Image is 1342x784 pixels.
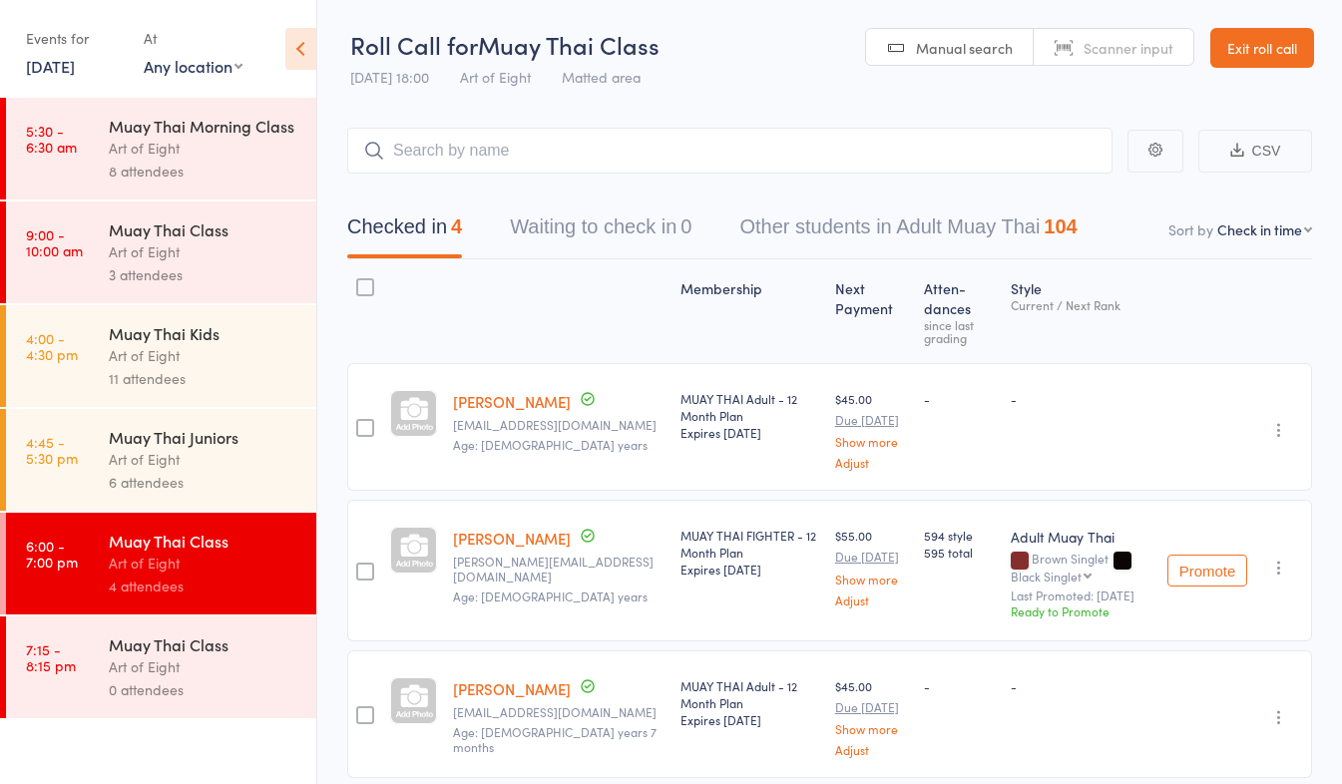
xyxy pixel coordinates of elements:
button: Checked in4 [347,205,462,258]
div: 104 [1044,215,1077,237]
div: - [924,390,995,407]
a: 5:30 -6:30 amMuay Thai Morning ClassArt of Eight8 attendees [6,98,316,199]
button: CSV [1198,130,1312,173]
a: Adjust [835,743,909,756]
div: Brown Singlet [1011,552,1151,582]
div: Next Payment [827,268,917,354]
span: Muay Thai Class [478,28,660,61]
div: Art of Eight [109,240,299,263]
div: Muay Thai Juniors [109,426,299,448]
div: Muay Thai Class [109,633,299,655]
div: 8 attendees [109,160,299,183]
div: $55.00 [835,527,909,605]
div: Art of Eight [109,137,299,160]
a: Show more [835,435,909,448]
a: Show more [835,573,909,586]
a: 4:45 -5:30 pmMuay Thai JuniorsArt of Eight6 attendees [6,409,316,511]
small: Last Promoted: [DATE] [1011,588,1151,602]
div: Art of Eight [109,344,299,367]
span: Roll Call for [350,28,478,61]
span: Age: [DEMOGRAPHIC_DATA] years 7 months [453,723,657,754]
div: 4 [451,215,462,237]
div: 0 attendees [109,678,299,701]
a: [PERSON_NAME] [453,678,571,699]
div: since last grading [924,318,995,344]
button: Other students in Adult Muay Thai104 [739,205,1077,258]
a: [DATE] [26,55,75,77]
input: Search by name [347,128,1113,174]
div: Muay Thai Kids [109,322,299,344]
span: Manual search [916,38,1013,58]
button: Promote [1167,555,1247,587]
div: Art of Eight [109,552,299,575]
span: Matted area [562,67,641,87]
div: $45.00 [835,677,909,756]
div: 3 attendees [109,263,299,286]
small: Due [DATE] [835,550,909,564]
small: Due [DATE] [835,413,909,427]
a: 7:15 -8:15 pmMuay Thai ClassArt of Eight0 attendees [6,616,316,718]
time: 5:30 - 6:30 am [26,123,77,155]
time: 6:00 - 7:00 pm [26,538,78,570]
span: Scanner input [1084,38,1173,58]
div: Check in time [1217,219,1302,239]
a: Adjust [835,593,909,606]
div: MUAY THAI FIGHTER - 12 Month Plan [680,527,819,578]
div: Muay Thai Morning Class [109,115,299,137]
div: 4 attendees [109,575,299,597]
div: Art of Eight [109,655,299,678]
time: 4:45 - 5:30 pm [26,434,78,466]
div: $45.00 [835,390,909,469]
div: Expires [DATE] [680,561,819,578]
a: 6:00 -7:00 pmMuay Thai ClassArt of Eight4 attendees [6,513,316,614]
div: At [144,22,242,55]
label: Sort by [1168,219,1213,239]
div: 0 [680,215,691,237]
div: Any location [144,55,242,77]
a: Show more [835,722,909,735]
div: MUAY THAI Adult - 12 Month Plan [680,390,819,441]
div: Expires [DATE] [680,711,819,728]
div: - [1011,677,1151,694]
div: Muay Thai Class [109,218,299,240]
time: 7:15 - 8:15 pm [26,641,76,673]
small: theengineerhasib@gmail.com [453,418,665,432]
span: Age: [DEMOGRAPHIC_DATA] years [453,436,648,453]
div: Events for [26,22,124,55]
div: 11 attendees [109,367,299,390]
button: Waiting to check in0 [510,205,691,258]
span: [DATE] 18:00 [350,67,429,87]
span: 594 style [924,527,995,544]
time: 9:00 - 10:00 am [26,226,83,258]
div: Art of Eight [109,448,299,471]
small: Due [DATE] [835,700,909,714]
small: benjamin_noller@hotmail.com [453,555,665,584]
span: 595 total [924,544,995,561]
a: Exit roll call [1210,28,1314,68]
a: 9:00 -10:00 amMuay Thai ClassArt of Eight3 attendees [6,201,316,303]
div: Expires [DATE] [680,424,819,441]
a: 4:00 -4:30 pmMuay Thai KidsArt of Eight11 attendees [6,305,316,407]
div: Current / Next Rank [1011,298,1151,311]
div: Black Singlet [1011,570,1082,583]
div: - [1011,390,1151,407]
div: Muay Thai Class [109,530,299,552]
div: Ready to Promote [1011,602,1151,619]
div: 6 attendees [109,471,299,494]
small: ginezsean17@gmail.com [453,705,665,719]
a: [PERSON_NAME] [453,391,571,412]
div: MUAY THAI Adult - 12 Month Plan [680,677,819,728]
div: Adult Muay Thai [1011,527,1151,547]
span: Art of Eight [460,67,531,87]
a: Adjust [835,456,909,469]
a: [PERSON_NAME] [453,528,571,549]
time: 4:00 - 4:30 pm [26,330,78,362]
div: Style [1003,268,1159,354]
div: Membership [672,268,827,354]
div: - [924,677,995,694]
span: Age: [DEMOGRAPHIC_DATA] years [453,588,648,604]
div: Atten­dances [916,268,1003,354]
